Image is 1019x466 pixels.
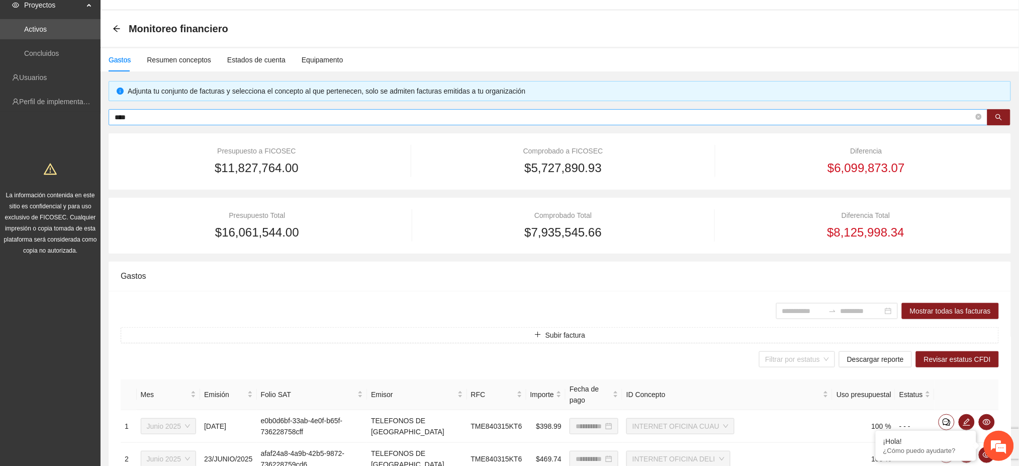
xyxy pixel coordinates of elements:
span: Mes [141,389,189,400]
a: Concluidos [24,49,59,57]
span: Fecha de pago [570,383,611,406]
span: Estamos en línea. [58,134,139,236]
button: Mostrar todas las facturas [902,303,999,319]
span: Emisión [204,389,245,400]
span: swap-right [828,307,837,315]
span: INTERNET OFICINA CUAU [632,419,728,434]
th: Fecha de pago [566,379,622,410]
span: to [828,307,837,315]
th: ID Concepto [622,379,832,410]
div: Chatee con nosotros ahora [52,51,169,64]
div: Diferencia Total [733,210,999,221]
span: comment [939,418,954,426]
span: warning [44,163,57,176]
span: eye [12,2,19,9]
td: $398.99 [526,410,566,443]
button: comment [939,414,955,430]
td: 1 [121,410,137,443]
button: eye [979,414,995,430]
span: close-circle [976,114,982,120]
td: - - - [895,410,935,443]
span: close-circle [976,113,982,122]
a: Activos [24,25,47,33]
div: Resumen conceptos [147,54,211,65]
span: Emisor [371,389,455,400]
div: Comprobado Total [430,210,696,221]
p: ¿Cómo puedo ayudarte? [883,447,969,454]
span: Folio SAT [261,389,356,400]
div: Adjunta tu conjunto de facturas y selecciona el concepto al que pertenecen, solo se admiten factu... [128,86,1003,97]
button: Revisar estatus CFDI [916,351,999,367]
div: Gastos [109,54,131,65]
th: Mes [137,379,201,410]
span: Mostrar todas las facturas [910,305,991,317]
th: Uso presupuestal [832,379,895,410]
td: [DATE] [200,410,257,443]
div: Equipamento [302,54,343,65]
button: eye [979,447,995,463]
td: e0b0d6bf-33ab-4e0f-b65f-736228758cff [257,410,367,443]
span: RFC [471,389,515,400]
td: TELEFONOS DE [GEOGRAPHIC_DATA] [367,410,467,443]
div: Presupuesto a FICOSEC [121,145,393,157]
span: Subir factura [545,330,585,341]
td: 100 % [832,410,895,443]
span: $7,935,545.66 [524,223,601,242]
textarea: Escriba su mensaje y pulse “Intro” [5,275,192,310]
div: ¡Hola! [883,437,969,445]
div: Back [113,25,121,33]
button: search [987,109,1010,125]
div: Gastos [121,262,999,290]
span: plus [534,331,541,339]
div: Comprobado a FICOSEC [429,145,697,157]
th: Emisión [200,379,257,410]
span: edit [959,418,974,426]
th: RFC [467,379,526,410]
div: Minimizar ventana de chat en vivo [165,5,189,29]
th: Emisor [367,379,467,410]
span: Descargar reporte [847,354,904,365]
a: Usuarios [19,73,47,82]
span: $8,125,998.34 [827,223,904,242]
span: Estatus [899,389,923,400]
span: arrow-left [113,25,121,33]
th: Folio SAT [257,379,367,410]
th: Estatus [895,379,935,410]
div: Diferencia [733,145,999,157]
span: ID Concepto [626,389,821,400]
button: edit [959,414,975,430]
span: Importe [530,389,554,400]
td: TME840315KT6 [467,410,526,443]
span: eye [979,418,994,426]
button: plusSubir factura [121,327,999,343]
span: eye [979,451,994,459]
div: Presupuesto Total [121,210,394,221]
button: Descargar reporte [839,351,912,367]
div: Estados de cuenta [227,54,286,65]
span: info-circle [117,88,124,95]
span: $6,099,873.07 [827,159,904,178]
span: $16,061,544.00 [215,223,299,242]
span: Revisar estatus CFDI [924,354,991,365]
span: $11,827,764.00 [215,159,299,178]
th: Importe [526,379,566,410]
span: Monitoreo financiero [129,21,228,37]
span: $5,727,890.93 [524,159,601,178]
a: Perfil de implementadora [19,98,98,106]
span: La información contenida en este sitio es confidencial y para uso exclusivo de FICOSEC. Cualquier... [4,192,97,254]
span: search [995,114,1002,122]
span: Junio 2025 [147,419,191,434]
